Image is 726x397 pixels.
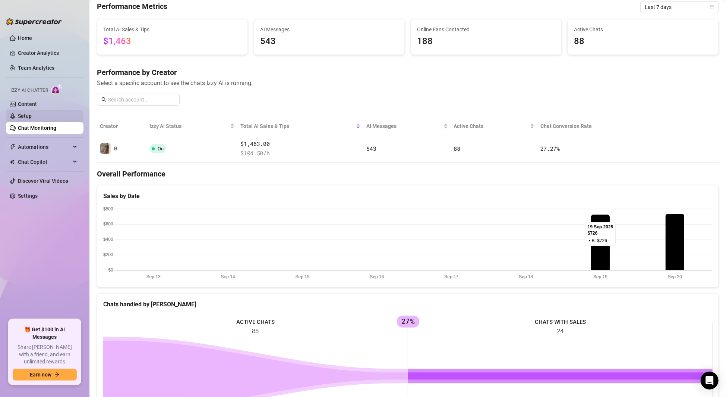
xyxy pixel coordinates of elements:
div: Open Intercom Messenger [701,372,719,390]
span: Earn now [30,372,51,378]
span: 543 [260,34,398,49]
h4: Performance Metrics [97,1,167,13]
img: logo-BBDzfeDw.svg [6,18,62,25]
a: Home [18,35,32,41]
a: Team Analytics [18,65,54,71]
span: arrow-right [54,372,60,377]
span: On [158,146,164,151]
a: Settings [18,193,38,199]
h4: Overall Performance [97,169,719,179]
th: Creator [97,118,146,135]
span: $1,463 [103,36,131,46]
img: AI Chatter [51,84,63,95]
button: Earn nowarrow-right [13,369,77,381]
img: Chat Copilot [10,159,15,165]
span: Total AI Sales & Tips [240,122,354,130]
span: 🎁 Get $100 in AI Messages [13,326,77,341]
span: $ 104.50 /h [240,149,360,158]
a: Content [18,101,37,107]
span: Last 7 days [645,1,714,13]
span: Online Fans Contacted [417,25,555,34]
span: B [114,146,117,151]
span: Automations [18,141,71,153]
a: Setup [18,113,32,119]
span: AI Messages [366,122,442,130]
a: Creator Analytics [18,47,78,59]
span: Select a specific account to see the chats Izzy AI is running. [97,78,719,88]
span: 543 [366,145,376,152]
span: Total AI Sales & Tips [103,25,242,34]
th: AI Messages [363,118,451,135]
h4: Performance by Creator [97,67,719,78]
span: AI Messages [260,25,398,34]
a: Discover Viral Videos [18,178,68,184]
th: Total AI Sales & Tips [237,118,363,135]
div: Chats handled by [PERSON_NAME] [103,300,712,309]
th: Izzy AI Status [146,118,238,135]
th: Chat Conversion Rate [537,118,656,135]
span: 188 [417,34,555,49]
span: Chat Copilot [18,156,71,168]
span: Izzy AI Chatter [10,87,48,94]
span: Share [PERSON_NAME] with a friend, and earn unlimited rewards [13,344,77,366]
div: Sales by Date [103,191,712,201]
a: Chat Monitoring [18,125,56,131]
span: search [101,97,107,102]
span: calendar [710,5,714,9]
span: 27.27 % [540,145,560,152]
span: 88 [574,34,712,49]
input: Search account... [108,96,175,104]
span: Active Chats [574,25,712,34]
span: 88 [454,145,460,152]
img: B [100,143,111,154]
th: Active Chats [451,118,537,135]
span: Izzy AI Status [149,122,229,130]
span: $1,463.00 [240,140,360,149]
span: Active Chats [454,122,528,130]
span: thunderbolt [10,144,16,150]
